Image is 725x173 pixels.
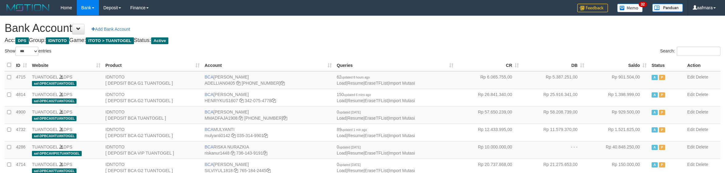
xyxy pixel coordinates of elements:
td: [PERSON_NAME] [PHONE_NUMBER] [202,106,334,124]
a: Copy MMADFAJA1908 to clipboard [239,116,243,121]
span: Active [652,92,658,98]
a: Edit [687,162,695,167]
td: Rp 40.848.250,00 [587,141,649,159]
td: 4814 [14,89,29,106]
td: Rp 10.000.000,00 [456,141,521,159]
td: IDNTOTO [ DEPOSIT BCA G1 TUANTOGEL ] [103,71,202,89]
a: Resume [347,98,363,103]
span: | | | [337,127,415,138]
span: updated [DATE] [339,146,361,149]
select: Showentries [15,47,38,56]
a: Copy riskanur1448 to clipboard [231,151,235,156]
a: Copy 7651842445 to clipboard [266,168,271,173]
a: Copy SILVIYUL1818 to clipboard [234,168,238,173]
a: Copy ADELLIAN0405 to clipboard [236,81,241,86]
span: updated [DATE] [339,111,361,114]
span: IDNTOTO [46,37,69,44]
td: 4286 [14,141,29,159]
span: updated 6 mins ago [344,93,371,97]
a: Import Mutasi [389,81,415,86]
span: Paused [659,75,665,80]
th: Queries: activate to sort column ascending [334,59,456,71]
label: Search: [660,47,720,56]
img: Feedback.jpg [577,4,608,12]
th: Action [685,59,720,71]
td: DPS [29,106,103,124]
a: EraseTFList [365,81,388,86]
span: aaf-DPBCA08TUANTOGEL [32,81,76,86]
td: Rp 57.650.239,00 [456,106,521,124]
a: Load [337,133,346,138]
td: - - - [521,141,587,159]
a: Load [337,98,346,103]
span: updated [DATE] [339,163,361,167]
th: Website: activate to sort column ascending [29,59,103,71]
a: Delete [696,144,708,149]
a: Copy mulyanti0142 to clipboard [231,133,236,138]
span: Paused [659,92,665,98]
span: Active [652,75,658,80]
td: Rp 26.841.340,00 [456,89,521,106]
td: Rp 12.433.995,00 [456,124,521,141]
a: Copy 4062282031 to clipboard [283,116,287,121]
a: Resume [347,168,363,173]
span: Paused [659,127,665,133]
span: Active [151,37,169,44]
a: Edit [687,92,695,97]
span: BCA [205,92,214,97]
a: EraseTFList [365,168,388,173]
span: BCA [205,127,214,132]
td: 4715 [14,71,29,89]
span: | | | [337,110,415,121]
td: DPS [29,141,103,159]
span: updated 1 min ago [342,128,367,132]
a: Load [337,168,346,173]
img: Button%20Memo.svg [617,4,643,12]
td: MULYANTI 035-314-9901 [202,124,334,141]
a: Load [337,151,346,156]
label: Show entries [5,47,51,56]
th: ID: activate to sort column ascending [14,59,29,71]
span: aaf-DPBCA04TUANTOGEL [32,133,76,139]
h4: Acc: Group: Game: Status: [5,37,720,44]
span: BCA [205,162,214,167]
a: Import Mutasi [389,168,415,173]
span: | | | [337,144,415,156]
a: Copy 7361439191 to clipboard [263,151,267,156]
td: Rp 5.387.251,00 [521,71,587,89]
span: Active [652,127,658,133]
td: IDNTOTO [ DEPOSIT BCA G2 TUANTOGEL ] [103,89,202,106]
a: Copy 3420754778 to clipboard [272,98,276,103]
span: 89 [337,127,367,132]
a: Edit [687,127,695,132]
td: IDNTOTO [ DEPOSIT BCA TUANTOGEL ] [103,106,202,124]
a: TUANTOGEL [32,110,58,114]
td: Rp 6.065.755,00 [456,71,521,89]
a: EraseTFList [365,133,388,138]
a: Edit [687,144,695,149]
td: [PERSON_NAME] [PHONE_NUMBER] [202,71,334,89]
td: Rp 58.208.739,00 [521,106,587,124]
a: TUANTOGEL [32,162,58,167]
span: 32 [639,2,647,7]
span: updated 8 hours ago [342,76,370,79]
a: Delete [696,127,708,132]
td: Rp 1.398.999,00 [587,89,649,106]
span: Paused [659,145,665,150]
td: 4732 [14,124,29,141]
td: Rp 1.521.625,00 [587,124,649,141]
a: Load [337,81,346,86]
th: CR: activate to sort column ascending [456,59,521,71]
span: | | | [337,92,415,103]
span: aaf-DPBCA02TUANTOGEL [32,98,76,104]
input: Search: [677,47,720,56]
a: Edit [687,110,695,114]
a: TUANTOGEL [32,75,58,79]
th: Saldo: activate to sort column ascending [587,59,649,71]
a: Copy 0353149901 to clipboard [264,133,268,138]
span: aaf-DPBCAVIP01TUANTOGEL [32,151,82,156]
a: Delete [696,75,708,79]
a: Add Bank Account [88,24,134,34]
a: SILVIYUL1818 [205,168,233,173]
span: Active [652,145,658,150]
